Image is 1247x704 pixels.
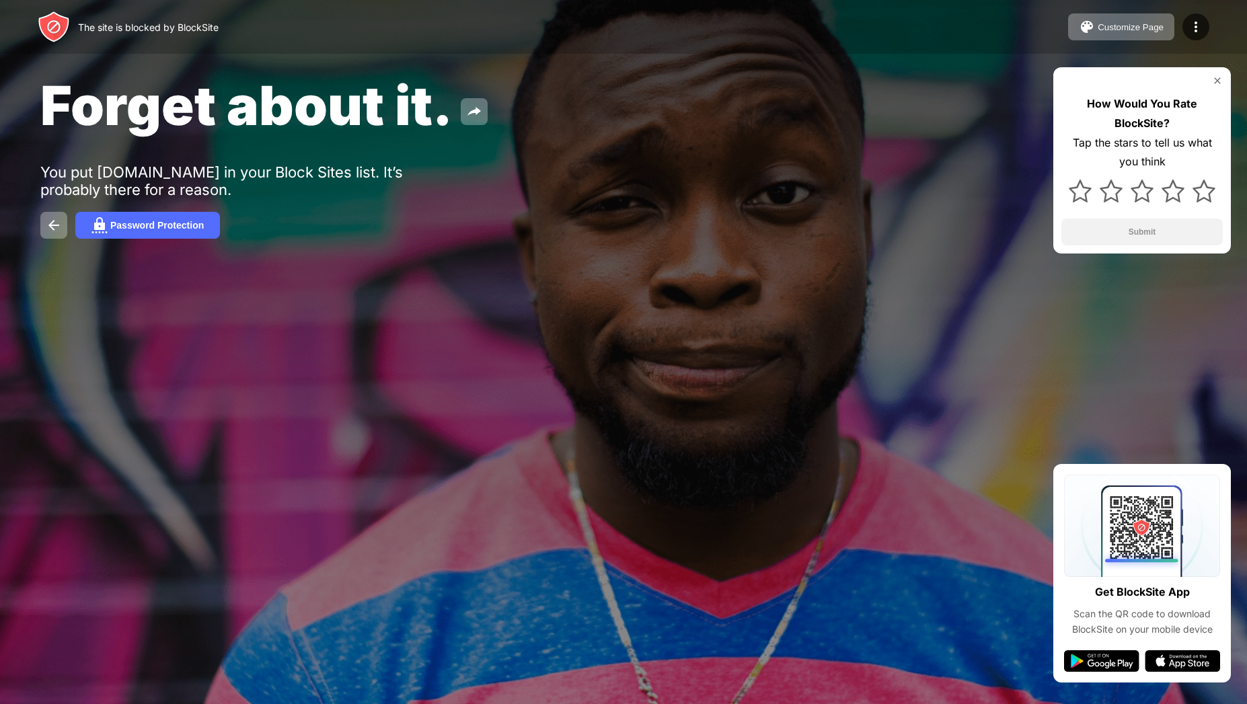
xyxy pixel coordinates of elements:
[466,104,482,120] img: share.svg
[40,163,456,198] div: You put [DOMAIN_NAME] in your Block Sites list. It’s probably there for a reason.
[40,73,453,138] span: Forget about it.
[1095,582,1190,602] div: Get BlockSite App
[38,11,70,43] img: header-logo.svg
[91,217,108,233] img: password.svg
[1100,180,1123,202] img: star.svg
[46,217,62,233] img: back.svg
[1131,180,1154,202] img: star.svg
[1193,180,1215,202] img: star.svg
[75,212,220,239] button: Password Protection
[1162,180,1184,202] img: star.svg
[1098,22,1164,32] div: Customize Page
[1069,180,1092,202] img: star.svg
[1079,19,1095,35] img: pallet.svg
[1061,133,1223,172] div: Tap the stars to tell us what you think
[1068,13,1174,40] button: Customize Page
[78,22,219,33] div: The site is blocked by BlockSite
[1145,650,1220,672] img: app-store.svg
[1061,219,1223,245] button: Submit
[1188,19,1204,35] img: menu-icon.svg
[1064,607,1220,637] div: Scan the QR code to download BlockSite on your mobile device
[1061,94,1223,133] div: How Would You Rate BlockSite?
[1064,650,1139,672] img: google-play.svg
[1064,475,1220,577] img: qrcode.svg
[1212,75,1223,86] img: rate-us-close.svg
[110,220,204,231] div: Password Protection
